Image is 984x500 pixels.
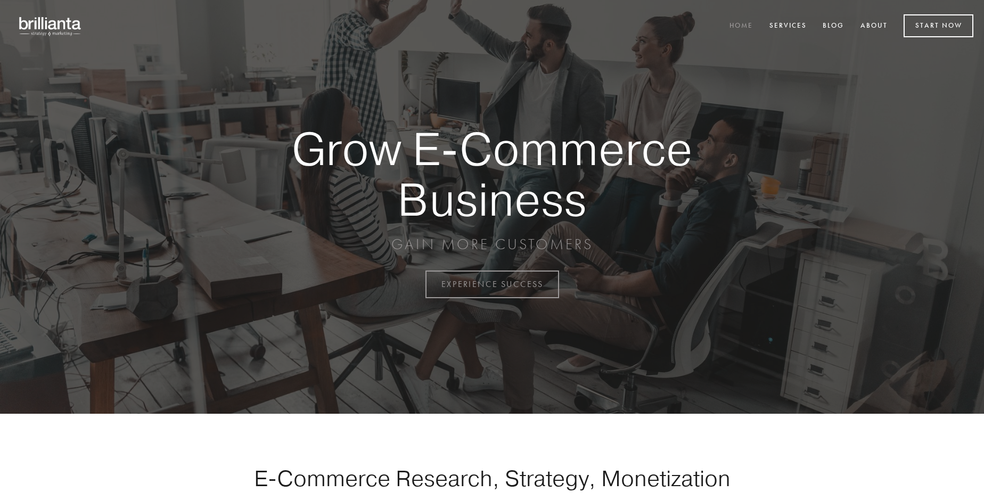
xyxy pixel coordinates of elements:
a: Blog [816,18,851,35]
a: Home [723,18,760,35]
a: About [854,18,895,35]
img: brillianta - research, strategy, marketing [11,11,91,42]
strong: Grow E-Commerce Business [255,124,729,224]
h1: E-Commerce Research, Strategy, Monetization [220,465,764,491]
a: EXPERIENCE SUCCESS [425,271,559,298]
a: Services [762,18,814,35]
p: GAIN MORE CUSTOMERS [255,235,729,254]
a: Start Now [904,14,973,37]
